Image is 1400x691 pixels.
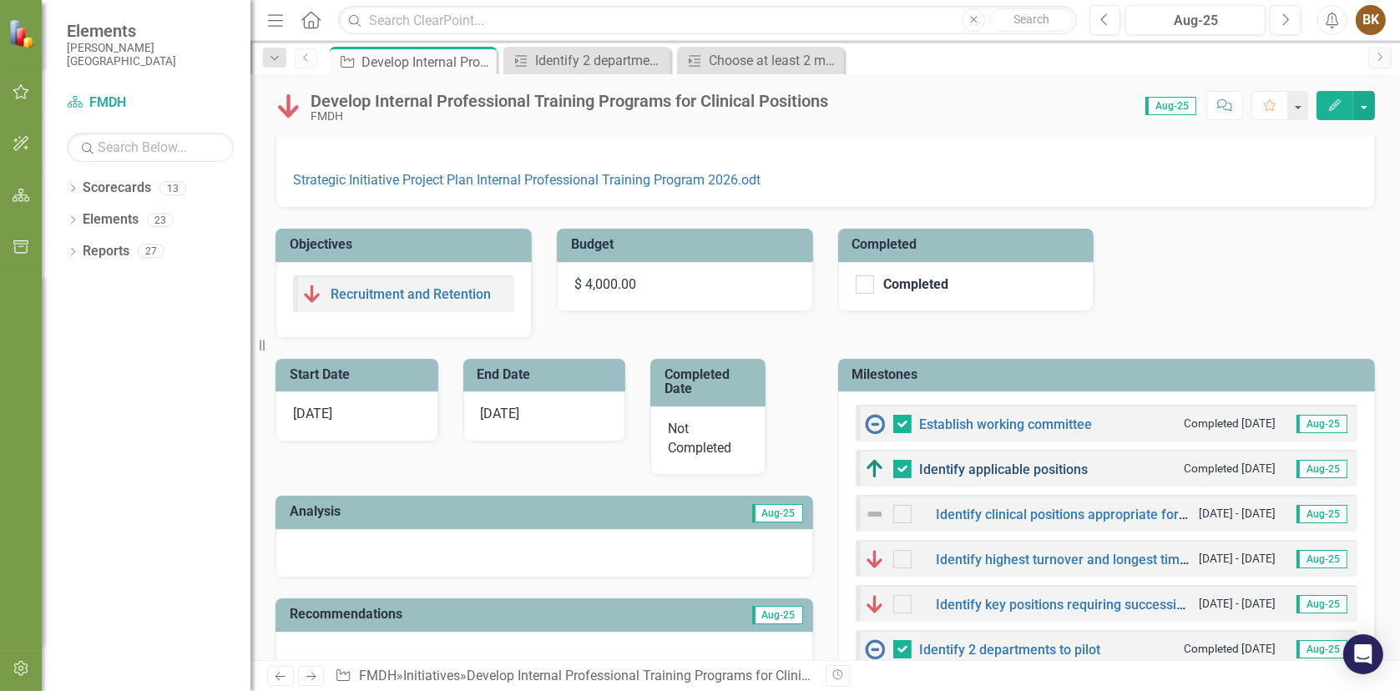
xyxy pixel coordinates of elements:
h3: Completed Date [665,367,757,396]
img: Below Plan [865,549,885,569]
div: FMDH [311,110,828,123]
div: 27 [138,245,164,259]
img: Below Plan [865,594,885,614]
a: Reports [83,242,129,261]
small: [PERSON_NAME][GEOGRAPHIC_DATA] [67,41,234,68]
div: Develop Internal Professional Training Programs for Clinical Positions [467,668,877,683]
span: Aug-25 [1296,640,1347,658]
a: Identify 2 departments to pilot [508,50,666,71]
img: No Information [865,414,885,434]
a: Identify highest turnover and longest time to fill positions [937,552,1278,567]
h3: Budget [571,237,805,252]
a: FMDH [359,668,397,683]
div: » » [335,667,812,686]
h3: Recommendations [290,607,640,622]
small: Completed [DATE] [1184,416,1276,431]
img: Not Defined [865,504,885,524]
h3: End Date [478,367,618,382]
input: Search ClearPoint... [338,6,1077,35]
small: Completed [DATE] [1184,461,1276,477]
button: Search [989,8,1073,32]
a: Strategic Initiative Project Plan Internal Professional Training Program 2026.odt [293,172,761,188]
a: Elements [83,210,139,229]
button: BK [1356,5,1386,35]
div: 23 [147,213,174,227]
small: [DATE] - [DATE] [1199,506,1276,522]
span: Aug-25 [1296,415,1347,433]
a: Identify 2 departments to pilot [920,642,1101,658]
img: Below Plan [275,93,302,119]
a: Initiatives [403,668,460,683]
span: Search [1013,13,1049,26]
span: [DATE] [293,406,332,421]
h3: Start Date [290,367,430,382]
div: Develop Internal Professional Training Programs for Clinical Positions [361,52,493,73]
a: Establish working committee [920,416,1093,432]
a: Recruitment and Retention [331,286,491,302]
span: Aug-25 [752,504,803,522]
h3: Objectives [290,237,523,252]
a: Scorecards [83,179,151,198]
span: Aug-25 [1296,595,1347,613]
small: Completed [DATE] [1184,641,1276,657]
span: $ 4,000.00 [574,276,636,292]
div: Identify 2 departments to pilot [535,50,666,71]
button: Aug-25 [1125,5,1266,35]
span: Aug-25 [1296,460,1347,478]
div: Choose at least 2 major training programs to develop, plus optional smaller upskilling programs [709,50,840,71]
a: Identify applicable positions [920,462,1089,477]
span: Aug-25 [752,606,803,624]
a: Choose at least 2 major training programs to develop, plus optional smaller upskilling programs [681,50,840,71]
div: Open Intercom Messenger [1343,634,1383,674]
img: ClearPoint Strategy [8,19,38,48]
span: Elements [67,21,234,41]
div: Not Completed [650,406,766,476]
h3: Completed [852,237,1086,252]
img: Above Target [865,459,885,479]
h3: Analysis [290,504,543,519]
a: FMDH [67,93,234,113]
small: [DATE] - [DATE] [1199,551,1276,567]
span: [DATE] [481,406,520,421]
img: No Information [865,639,885,659]
div: Develop Internal Professional Training Programs for Clinical Positions [311,92,828,110]
small: [DATE] - [DATE] [1199,596,1276,612]
img: Below Plan [302,284,322,304]
h3: Milestones [852,367,1367,382]
input: Search Below... [67,133,234,162]
span: Aug-25 [1145,97,1196,115]
span: Aug-25 [1296,505,1347,523]
span: Aug-25 [1296,550,1347,568]
div: Aug-25 [1131,11,1260,31]
a: Identify clinical positions appropriate for on-site education. [937,507,1290,522]
div: 13 [159,181,186,195]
